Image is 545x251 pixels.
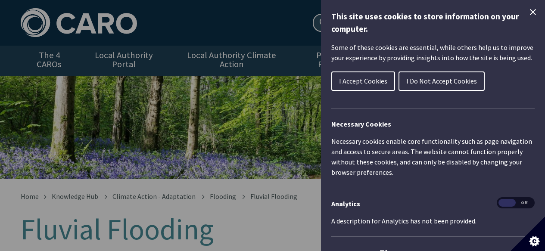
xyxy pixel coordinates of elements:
[528,7,538,17] button: Close Cookie Control
[331,198,535,209] h3: Analytics
[498,199,516,207] span: On
[331,71,395,91] button: I Accept Cookies
[399,71,485,91] button: I Do Not Accept Cookies
[516,199,533,207] span: Off
[331,42,535,63] p: Some of these cookies are essential, while others help us to improve your experience by providing...
[331,216,535,226] p: A description for Analytics has not been provided.
[511,217,545,251] button: Set cookie preferences
[331,10,535,35] h1: This site uses cookies to store information on your computer.
[331,136,535,177] p: Necessary cookies enable core functionality such as page navigation and access to secure areas. T...
[406,77,477,85] span: I Do Not Accept Cookies
[339,77,387,85] span: I Accept Cookies
[331,119,535,129] h2: Necessary Cookies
